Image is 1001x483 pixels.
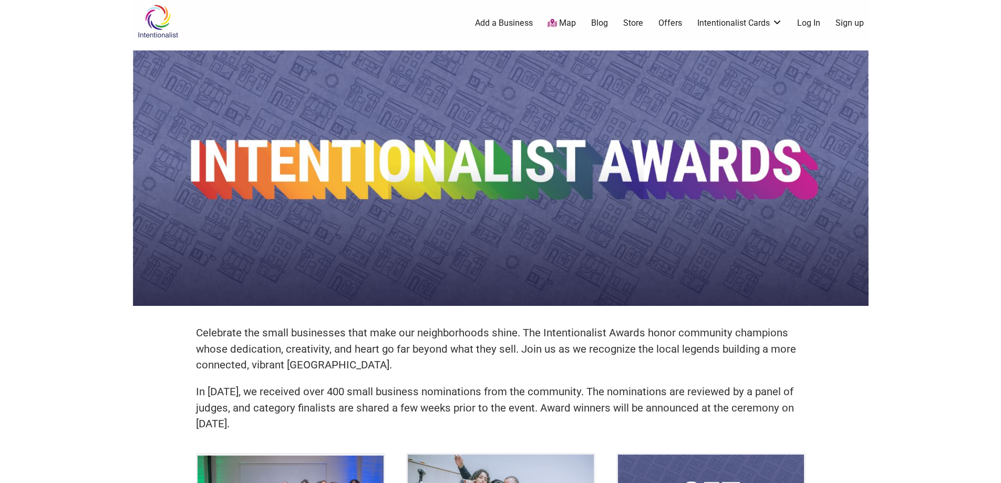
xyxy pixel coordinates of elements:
p: In [DATE], we received over 400 small business nominations from the community. The nominations ar... [196,384,806,432]
a: Add a Business [475,17,533,29]
a: Intentionalist Cards [697,17,782,29]
a: Log In [797,17,820,29]
a: Store [623,17,643,29]
img: Intentionalist [133,4,183,38]
a: Sign up [835,17,864,29]
p: Celebrate the small businesses that make our neighborhoods shine. The Intentionalist Awards honor... [196,325,806,373]
a: Blog [591,17,608,29]
a: Offers [658,17,682,29]
a: Map [548,17,576,29]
